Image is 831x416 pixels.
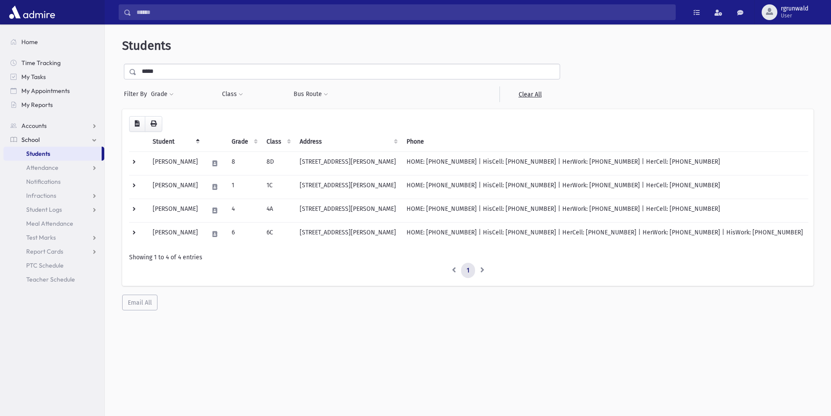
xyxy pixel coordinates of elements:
[401,199,808,222] td: HOME: [PHONE_NUMBER] | HisCell: [PHONE_NUMBER] | HerWork: [PHONE_NUMBER] | HerCell: [PHONE_NUMBER]
[147,151,203,175] td: [PERSON_NAME]
[129,116,145,132] button: CSV
[261,151,294,175] td: 8D
[21,122,47,130] span: Accounts
[226,222,261,246] td: 6
[226,151,261,175] td: 8
[401,132,808,152] th: Phone
[781,12,808,19] span: User
[3,35,104,49] a: Home
[26,261,64,269] span: PTC Schedule
[226,132,261,152] th: Grade: activate to sort column ascending
[3,230,104,244] a: Test Marks
[499,86,560,102] a: Clear All
[294,222,401,246] td: [STREET_ADDRESS][PERSON_NAME]
[3,217,104,230] a: Meal Attendance
[129,253,807,262] div: Showing 1 to 4 of 4 entries
[21,59,61,67] span: Time Tracking
[147,132,203,152] th: Student: activate to sort column descending
[21,38,38,46] span: Home
[401,151,808,175] td: HOME: [PHONE_NUMBER] | HisCell: [PHONE_NUMBER] | HerWork: [PHONE_NUMBER] | HerCell: [PHONE_NUMBER]
[131,4,675,20] input: Search
[26,164,58,172] span: Attendance
[3,244,104,258] a: Report Cards
[21,73,46,81] span: My Tasks
[3,147,102,161] a: Students
[150,86,174,102] button: Grade
[122,295,157,310] button: Email All
[26,178,61,186] span: Notifications
[147,222,203,246] td: [PERSON_NAME]
[3,70,104,84] a: My Tasks
[3,189,104,203] a: Infractions
[3,203,104,217] a: Student Logs
[294,132,401,152] th: Address: activate to sort column ascending
[147,199,203,222] td: [PERSON_NAME]
[122,38,171,53] span: Students
[294,151,401,175] td: [STREET_ADDRESS][PERSON_NAME]
[21,87,70,95] span: My Appointments
[21,136,40,144] span: School
[226,175,261,199] td: 1
[461,263,475,278] a: 1
[401,222,808,246] td: HOME: [PHONE_NUMBER] | HisCell: [PHONE_NUMBER] | HerCell: [PHONE_NUMBER] | HerWork: [PHONE_NUMBER...
[124,89,150,99] span: Filter By
[3,258,104,272] a: PTC Schedule
[222,86,243,102] button: Class
[3,98,104,112] a: My Reports
[294,175,401,199] td: [STREET_ADDRESS][PERSON_NAME]
[21,101,53,109] span: My Reports
[26,234,56,241] span: Test Marks
[226,199,261,222] td: 4
[3,84,104,98] a: My Appointments
[3,175,104,189] a: Notifications
[293,86,328,102] button: Bus Route
[26,248,63,255] span: Report Cards
[261,199,294,222] td: 4A
[147,175,203,199] td: [PERSON_NAME]
[781,5,808,12] span: rgrunwald
[3,119,104,133] a: Accounts
[261,222,294,246] td: 6C
[26,150,50,158] span: Students
[26,206,62,213] span: Student Logs
[3,161,104,175] a: Attendance
[7,3,57,21] img: AdmirePro
[26,275,75,283] span: Teacher Schedule
[26,192,56,199] span: Infractions
[261,175,294,199] td: 1C
[401,175,808,199] td: HOME: [PHONE_NUMBER] | HisCell: [PHONE_NUMBER] | HerWork: [PHONE_NUMBER] | HerCell: [PHONE_NUMBER]
[261,132,294,152] th: Class: activate to sort column ascending
[26,220,73,227] span: Meal Attendance
[3,133,104,147] a: School
[145,116,162,132] button: Print
[3,56,104,70] a: Time Tracking
[294,199,401,222] td: [STREET_ADDRESS][PERSON_NAME]
[3,272,104,286] a: Teacher Schedule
